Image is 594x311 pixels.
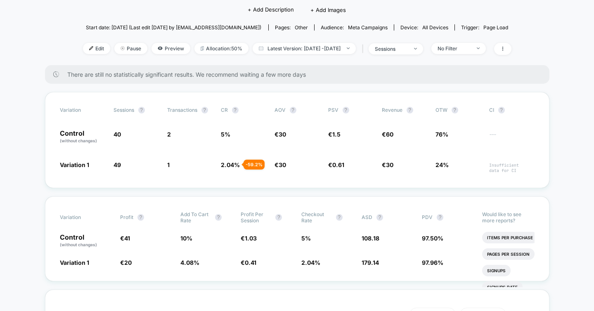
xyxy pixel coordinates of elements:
span: There are still no statistically significant results. We recommend waiting a few more days [67,71,533,78]
span: Sessions [114,107,134,113]
img: end [477,47,480,49]
span: 40 [114,131,121,138]
span: Pause [114,43,147,54]
button: ? [498,107,505,113]
button: ? [407,107,413,113]
span: 0.61 [332,161,344,168]
span: --- [489,132,535,144]
span: € [120,235,130,242]
span: € [241,235,257,242]
button: ? [201,107,208,113]
span: 10 % [180,235,192,242]
span: Meta campaigns [348,24,388,31]
button: ? [452,107,458,113]
button: ? [376,214,383,221]
span: Device: [394,24,454,31]
p: Control [60,234,112,248]
span: 60 [386,131,393,138]
span: (without changes) [60,242,97,247]
span: € [382,161,393,168]
img: end [414,48,417,49]
span: + Add Images [310,7,346,13]
button: ? [137,214,144,221]
img: end [347,47,350,49]
span: Checkout Rate [301,211,332,224]
span: PDV [422,214,433,220]
span: Start date: [DATE] (Last edit [DATE] by [EMAIL_ADDRESS][DOMAIN_NAME]) [86,24,261,31]
span: ASD [362,214,372,220]
span: 97.96 % [422,259,443,266]
img: rebalance [201,46,204,51]
li: Pages Per Session [482,248,535,260]
div: Trigger: [461,24,508,31]
span: other [295,24,308,31]
span: 41 [124,235,130,242]
span: € [275,131,286,138]
span: 30 [386,161,393,168]
span: € [241,259,256,266]
span: PSV [328,107,338,113]
li: Signups Rate [482,281,523,293]
span: 76% [435,131,448,138]
span: 24% [435,161,449,168]
img: edit [89,46,93,50]
button: ? [138,107,145,113]
span: Variation [60,107,105,113]
span: 2 [167,131,171,138]
span: Transactions [167,107,197,113]
span: € [328,161,344,168]
button: ? [232,107,239,113]
span: + Add Description [248,6,294,14]
button: ? [215,214,222,221]
span: | [360,43,369,55]
span: Allocation: 50% [194,43,248,54]
span: Page Load [483,24,508,31]
li: Signups [482,265,511,276]
span: OTW [435,107,481,113]
span: (without changes) [60,138,97,143]
span: € [120,259,132,266]
span: Latest Version: [DATE] - [DATE] [253,43,356,54]
button: ? [275,214,282,221]
span: 1 [167,161,170,168]
li: Items Per Purchase [482,232,538,243]
span: Edit [83,43,110,54]
span: Profit [120,214,133,220]
span: 30 [279,161,286,168]
span: CI [489,107,535,113]
span: Revenue [382,107,402,113]
span: Preview [151,43,190,54]
span: 0.41 [245,259,256,266]
span: CR [221,107,228,113]
img: calendar [259,46,263,50]
span: AOV [275,107,286,113]
button: ? [290,107,296,113]
span: Variation 1 [60,161,89,168]
span: 2.04 % [221,161,240,168]
div: No Filter [438,45,471,52]
div: - 59.2 % [244,160,265,170]
span: 1.03 [245,235,257,242]
span: 30 [279,131,286,138]
button: ? [437,214,443,221]
img: end [121,46,125,50]
span: € [382,131,393,138]
div: Pages: [275,24,308,31]
span: Variation 1 [60,259,89,266]
div: sessions [375,46,408,52]
span: Variation [60,211,105,224]
span: 49 [114,161,121,168]
span: 179.14 [362,259,379,266]
span: 20 [124,259,132,266]
span: 4.08 % [180,259,199,266]
span: € [275,161,286,168]
span: 108.18 [362,235,379,242]
span: 5 % [221,131,230,138]
span: 2.04 % [301,259,320,266]
span: 1.5 [332,131,341,138]
span: 97.50 % [422,235,443,242]
span: all devices [422,24,448,31]
p: Control [60,130,105,144]
button: ? [336,214,343,221]
span: 5 % [301,235,311,242]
